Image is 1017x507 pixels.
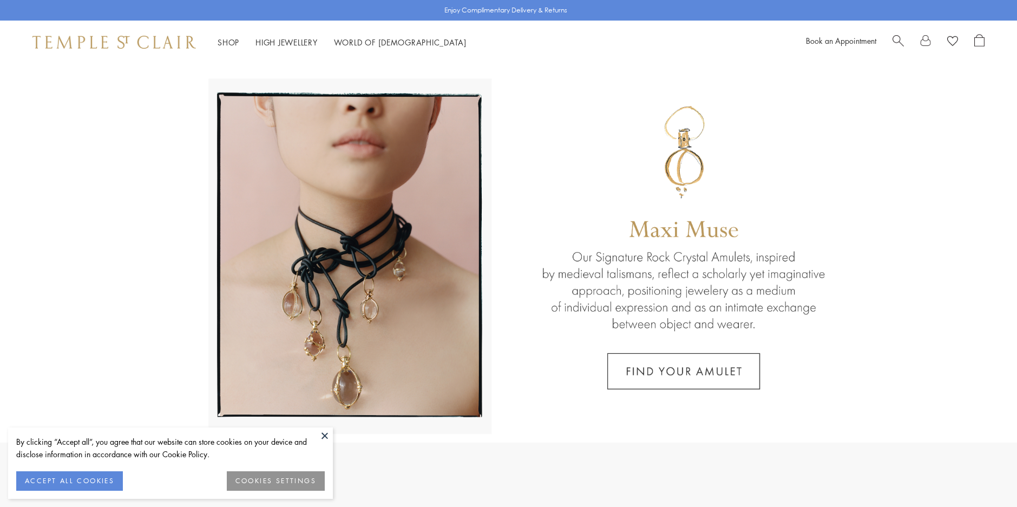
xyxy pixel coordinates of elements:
p: Enjoy Complimentary Delivery & Returns [444,5,567,16]
img: Temple St. Clair [32,36,196,49]
button: COOKIES SETTINGS [227,471,325,491]
a: ShopShop [218,37,239,48]
a: Book an Appointment [806,35,876,46]
a: World of [DEMOGRAPHIC_DATA]World of [DEMOGRAPHIC_DATA] [334,37,467,48]
a: View Wishlist [947,34,958,50]
button: ACCEPT ALL COOKIES [16,471,123,491]
a: Search [893,34,904,50]
nav: Main navigation [218,36,467,49]
a: Open Shopping Bag [974,34,985,50]
a: High JewelleryHigh Jewellery [255,37,318,48]
div: By clicking “Accept all”, you agree that our website can store cookies on your device and disclos... [16,436,325,460]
